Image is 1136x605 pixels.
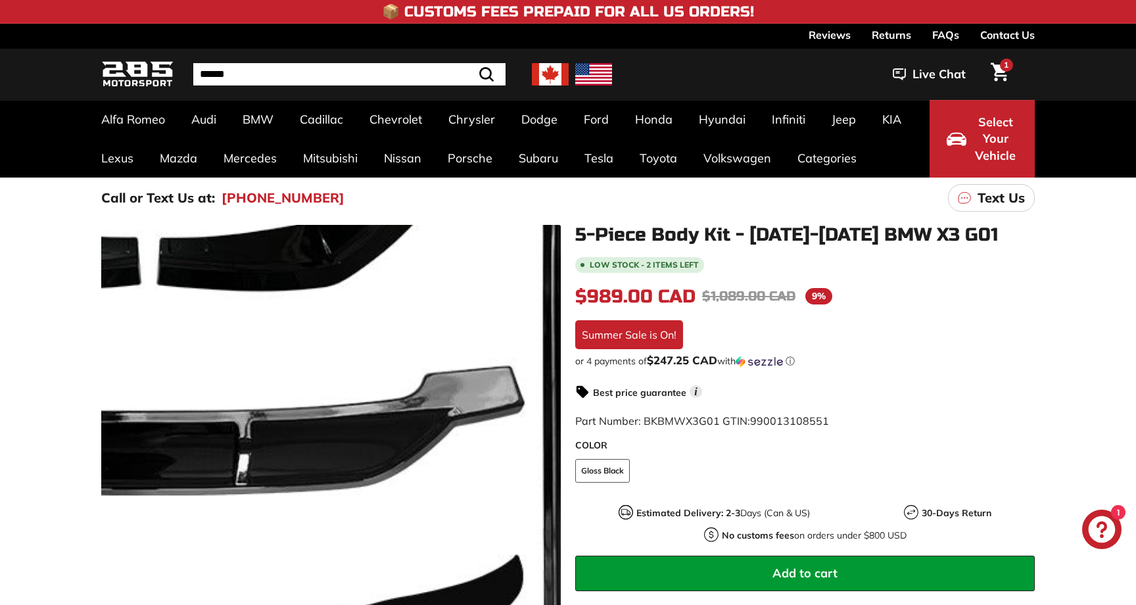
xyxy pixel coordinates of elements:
[772,566,838,581] span: Add to cart
[229,100,287,139] a: BMW
[690,385,702,398] span: i
[922,507,991,519] strong: 30-Days Return
[575,414,829,427] span: Part Number: BKBMWX3G01 GTIN:
[571,139,627,178] a: Tesla
[622,100,686,139] a: Honda
[636,507,740,519] strong: Estimated Delivery: 2-3
[636,506,810,520] p: Days (Can & US)
[690,139,784,178] a: Volkswagen
[435,100,508,139] a: Chrysler
[193,63,506,85] input: Search
[686,100,759,139] a: Hyundai
[818,100,869,139] a: Jeep
[805,288,832,304] span: 9%
[750,414,829,427] span: 990013108551
[575,556,1035,591] button: Add to cart
[980,24,1035,46] a: Contact Us
[736,356,783,368] img: Sezzle
[147,139,210,178] a: Mazda
[647,353,717,367] span: $247.25 CAD
[210,139,290,178] a: Mercedes
[932,24,959,46] a: FAQs
[101,59,174,90] img: Logo_285_Motorsport_areodynamics_components
[371,139,435,178] a: Nissan
[356,100,435,139] a: Chevrolet
[722,529,907,543] p: on orders under $800 USD
[575,225,1035,245] h1: 5-Piece Body Kit - [DATE]-[DATE] BMW X3 G01
[627,139,690,178] a: Toyota
[575,285,696,308] span: $989.00 CAD
[287,100,356,139] a: Cadillac
[178,100,229,139] a: Audi
[222,188,344,208] a: [PHONE_NUMBER]
[575,439,1035,452] label: COLOR
[575,354,1035,368] div: or 4 payments of$247.25 CADwithSezzle Click to learn more about Sezzle
[722,529,794,541] strong: No customs fees
[575,320,683,349] div: Summer Sale is On!
[290,139,371,178] a: Mitsubishi
[978,188,1025,208] p: Text Us
[912,66,966,83] span: Live Chat
[1078,510,1125,552] inbox-online-store-chat: Shopify online store chat
[435,139,506,178] a: Porsche
[590,261,699,269] span: Low stock - 2 items left
[508,100,571,139] a: Dodge
[88,100,178,139] a: Alfa Romeo
[872,24,911,46] a: Returns
[506,139,571,178] a: Subaru
[571,100,622,139] a: Ford
[702,288,795,304] span: $1,089.00 CAD
[876,58,983,91] button: Live Chat
[784,139,870,178] a: Categories
[593,387,686,399] strong: Best price guarantee
[759,100,818,139] a: Infiniti
[973,114,1018,164] span: Select Your Vehicle
[1004,60,1008,70] span: 1
[983,52,1016,97] a: Cart
[948,184,1035,212] a: Text Us
[869,100,914,139] a: KIA
[88,139,147,178] a: Lexus
[575,354,1035,368] div: or 4 payments of with
[809,24,851,46] a: Reviews
[382,4,754,20] h4: 📦 Customs Fees Prepaid for All US Orders!
[930,100,1035,178] button: Select Your Vehicle
[101,188,215,208] p: Call or Text Us at:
